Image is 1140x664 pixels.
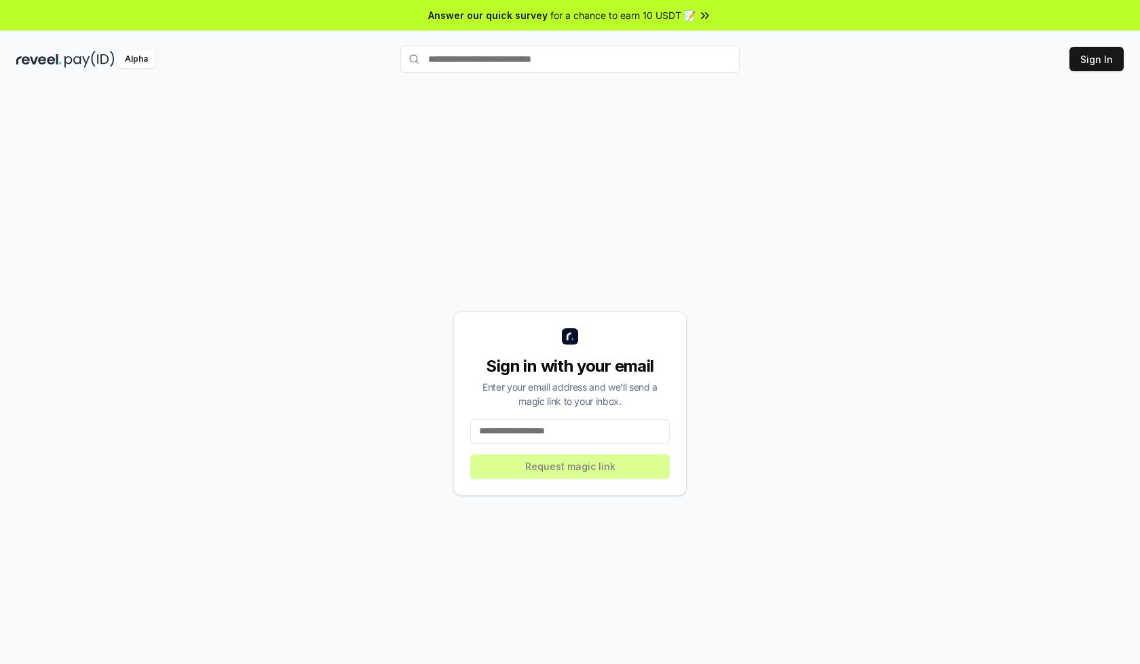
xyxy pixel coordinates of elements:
[64,51,115,68] img: pay_id
[428,8,548,22] span: Answer our quick survey
[470,380,670,408] div: Enter your email address and we’ll send a magic link to your inbox.
[1069,47,1124,71] button: Sign In
[16,51,62,68] img: reveel_dark
[470,355,670,377] div: Sign in with your email
[117,51,155,68] div: Alpha
[550,8,696,22] span: for a chance to earn 10 USDT 📝
[562,328,578,345] img: logo_small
